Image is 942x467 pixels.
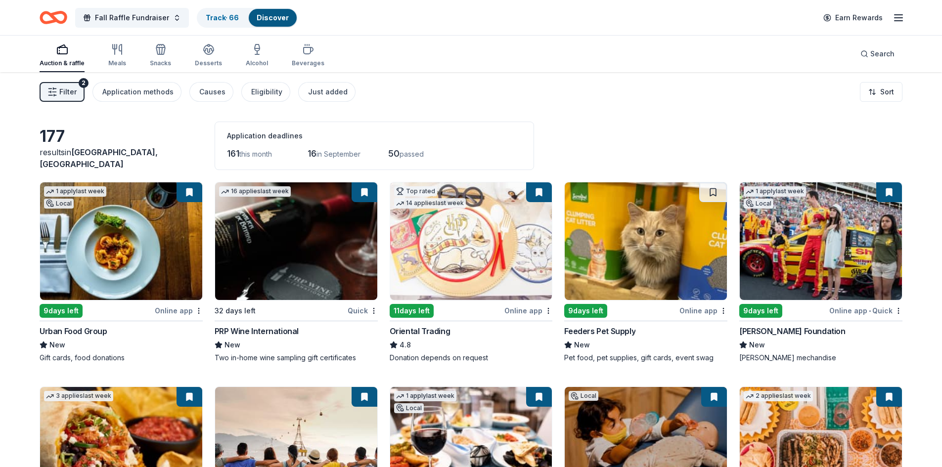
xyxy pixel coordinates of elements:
[308,86,348,98] div: Just added
[40,325,107,337] div: Urban Food Group
[869,307,871,315] span: •
[394,403,424,413] div: Local
[44,186,106,197] div: 1 apply last week
[298,82,356,102] button: Just added
[195,40,222,72] button: Desserts
[108,40,126,72] button: Meals
[155,304,203,317] div: Online app
[394,198,466,209] div: 14 applies last week
[150,40,171,72] button: Snacks
[870,48,895,60] span: Search
[219,186,291,197] div: 16 applies last week
[504,304,552,317] div: Online app
[40,127,203,146] div: 177
[241,82,290,102] button: Eligibility
[292,40,324,72] button: Beverages
[40,6,67,29] a: Home
[40,147,158,169] span: in
[215,325,299,337] div: PRP Wine International
[388,148,400,159] span: 50
[394,391,456,401] div: 1 apply last week
[150,59,171,67] div: Snacks
[400,150,424,158] span: passed
[40,40,85,72] button: Auction & raffle
[390,304,434,318] div: 11 days left
[564,304,607,318] div: 9 days left
[739,182,902,363] a: Image for Joey Logano Foundation1 applylast weekLocal9days leftOnline app•Quick[PERSON_NAME] Foun...
[246,40,268,72] button: Alcohol
[860,82,902,102] button: Sort
[189,82,233,102] button: Causes
[227,130,522,142] div: Application deadlines
[744,391,813,401] div: 2 applies last week
[79,78,89,88] div: 2
[574,339,590,351] span: New
[197,8,298,28] button: Track· 66Discover
[239,150,272,158] span: this month
[569,391,598,401] div: Local
[739,325,845,337] div: [PERSON_NAME] Foundation
[564,182,727,363] a: Image for Feeders Pet Supply9days leftOnline appFeeders Pet SupplyNewPet food, pet supplies, gift...
[108,59,126,67] div: Meals
[390,325,450,337] div: Oriental Trading
[348,304,378,317] div: Quick
[400,339,411,351] span: 4.8
[740,182,902,300] img: Image for Joey Logano Foundation
[227,148,239,159] span: 161
[564,353,727,363] div: Pet food, pet supplies, gift cards, event swag
[251,86,282,98] div: Eligibility
[199,86,225,98] div: Causes
[40,59,85,67] div: Auction & raffle
[829,304,902,317] div: Online app Quick
[880,86,894,98] span: Sort
[390,182,553,363] a: Image for Oriental TradingTop rated14 applieslast week11days leftOnline appOriental Trading4.8Don...
[75,8,189,28] button: Fall Raffle Fundraiser
[40,353,203,363] div: Gift cards, food donations
[257,13,289,22] a: Discover
[206,13,239,22] a: Track· 66
[292,59,324,67] div: Beverages
[739,304,782,318] div: 9 days left
[246,59,268,67] div: Alcohol
[564,325,635,337] div: Feeders Pet Supply
[195,59,222,67] div: Desserts
[40,146,203,170] div: results
[739,353,902,363] div: [PERSON_NAME] mechandise
[102,86,174,98] div: Application methods
[817,9,889,27] a: Earn Rewards
[40,147,158,169] span: [GEOGRAPHIC_DATA], [GEOGRAPHIC_DATA]
[215,182,378,363] a: Image for PRP Wine International16 applieslast week32 days leftQuickPRP Wine InternationalNewTwo ...
[749,339,765,351] span: New
[92,82,181,102] button: Application methods
[40,182,202,300] img: Image for Urban Food Group
[852,44,902,64] button: Search
[394,186,437,196] div: Top rated
[44,391,113,401] div: 3 applies last week
[565,182,727,300] img: Image for Feeders Pet Supply
[40,304,83,318] div: 9 days left
[44,199,74,209] div: Local
[40,82,85,102] button: Filter2
[390,353,553,363] div: Donation depends on request
[215,305,256,317] div: 32 days left
[49,339,65,351] span: New
[215,182,377,300] img: Image for PRP Wine International
[224,339,240,351] span: New
[390,182,552,300] img: Image for Oriental Trading
[744,186,806,197] div: 1 apply last week
[59,86,77,98] span: Filter
[40,182,203,363] a: Image for Urban Food Group1 applylast weekLocal9days leftOnline appUrban Food GroupNewGift cards,...
[316,150,360,158] span: in September
[308,148,316,159] span: 16
[744,199,773,209] div: Local
[215,353,378,363] div: Two in-home wine sampling gift certificates
[679,304,727,317] div: Online app
[95,12,169,24] span: Fall Raffle Fundraiser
